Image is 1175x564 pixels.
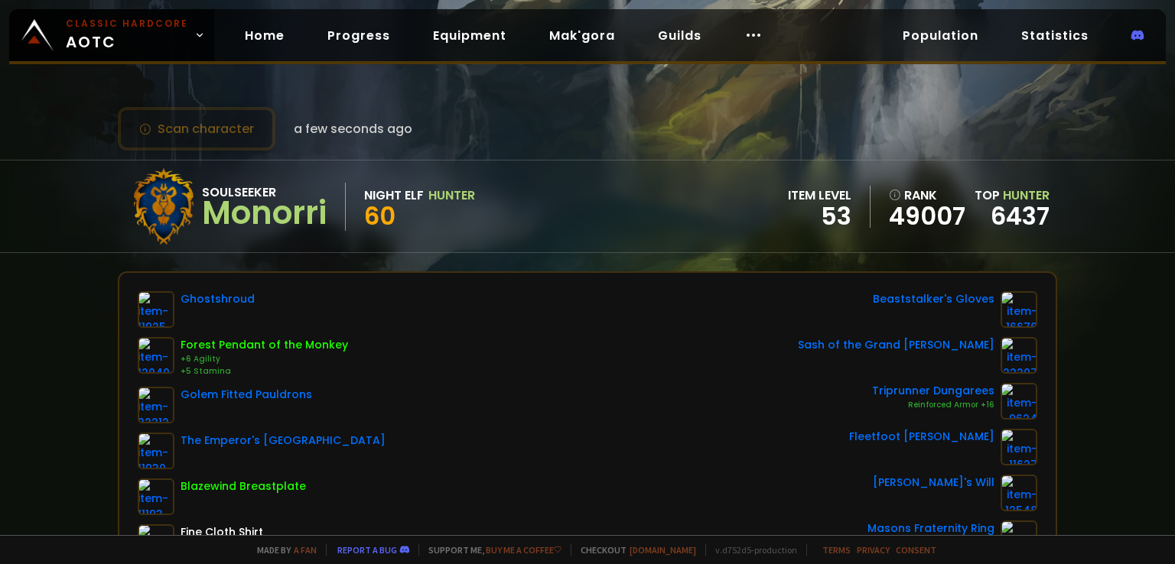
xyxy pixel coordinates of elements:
div: The Emperor's [GEOGRAPHIC_DATA] [181,433,386,449]
a: Mak'gora [537,20,627,51]
a: Consent [896,544,936,556]
span: v. d752d5 - production [705,544,797,556]
div: Triprunner Dungarees [872,383,994,399]
a: Classic HardcoreAOTC [9,9,214,61]
div: Soulseeker [202,183,327,202]
a: 6437 [991,199,1050,233]
span: 60 [364,199,395,233]
img: item-11925 [138,291,174,328]
a: a fan [294,544,317,556]
div: +6 Agility [181,353,348,365]
img: item-12548 [1001,475,1037,511]
div: rank [889,186,965,205]
img: item-9624 [1001,383,1037,420]
a: Privacy [857,544,890,556]
img: item-16676 [1001,291,1037,328]
a: 49007 [889,205,965,228]
img: item-11193 [138,478,174,515]
img: item-22207 [1001,337,1037,374]
span: Checkout [571,544,696,556]
div: item level [788,186,851,205]
div: [PERSON_NAME]'s Will [873,475,994,491]
div: Beaststalker's Gloves [873,291,994,307]
a: [DOMAIN_NAME] [630,544,696,556]
div: Blazewind Breastplate [181,478,306,494]
a: Home [233,20,297,51]
span: Support me, [418,544,561,556]
div: Forest Pendant of the Monkey [181,337,348,353]
a: Progress [315,20,402,51]
img: item-11627 [1001,429,1037,465]
a: Terms [822,544,851,556]
img: item-12040 [138,337,174,374]
div: +5 Stamina [181,365,348,378]
a: Population [890,20,991,51]
div: Golem Fitted Pauldrons [181,387,312,403]
span: Made by [248,544,317,556]
button: Scan character [118,107,275,151]
span: AOTC [66,17,188,53]
div: Monorri [202,202,327,225]
div: Night Elf [364,186,424,205]
img: item-22212 [138,387,174,423]
span: Hunter [1003,186,1050,204]
a: Equipment [421,20,519,51]
a: Statistics [1009,20,1101,51]
small: Classic Hardcore [66,17,188,31]
div: Masons Fraternity Ring [867,520,994,536]
div: Ghostshroud [181,291,255,307]
div: Reinforced Armor +16 [872,399,994,411]
div: Top [975,186,1050,205]
a: Guilds [646,20,714,51]
a: Buy me a coffee [486,544,561,556]
div: Hunter [428,186,475,205]
img: item-11930 [138,433,174,469]
div: Fleetfoot [PERSON_NAME] [849,429,994,445]
div: Fine Cloth Shirt [181,524,263,540]
div: 53 [788,205,851,228]
div: Sash of the Grand [PERSON_NAME] [798,337,994,353]
span: a few seconds ago [294,119,412,138]
a: Report a bug [337,544,397,556]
